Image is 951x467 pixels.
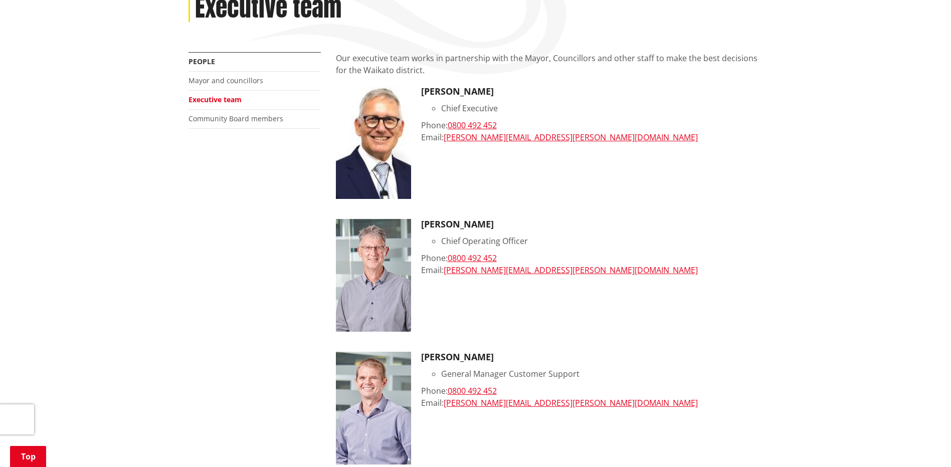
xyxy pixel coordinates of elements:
[336,352,411,464] img: Roger-MacCulloch-(2)
[421,86,763,97] h3: [PERSON_NAME]
[441,102,763,114] li: Chief Executive
[444,397,698,408] a: [PERSON_NAME][EMAIL_ADDRESS][PERSON_NAME][DOMAIN_NAME]
[336,86,411,199] img: CE Craig Hobbs
[188,57,215,66] a: People
[421,397,763,409] div: Email:
[188,76,263,85] a: Mayor and councillors
[441,235,763,247] li: Chief Operating Officer
[444,132,698,143] a: [PERSON_NAME][EMAIL_ADDRESS][PERSON_NAME][DOMAIN_NAME]
[336,219,411,332] img: Tony Whittaker
[421,252,763,264] div: Phone:
[421,219,763,230] h3: [PERSON_NAME]
[421,352,763,363] h3: [PERSON_NAME]
[421,385,763,397] div: Phone:
[444,265,698,276] a: [PERSON_NAME][EMAIL_ADDRESS][PERSON_NAME][DOMAIN_NAME]
[448,385,497,396] a: 0800 492 452
[905,425,941,461] iframe: Messenger Launcher
[448,253,497,264] a: 0800 492 452
[10,446,46,467] a: Top
[441,368,763,380] li: General Manager Customer Support
[421,131,763,143] div: Email:
[421,264,763,276] div: Email:
[421,119,763,131] div: Phone:
[448,120,497,131] a: 0800 492 452
[336,52,763,76] p: Our executive team works in partnership with the Mayor, Councillors and other staff to make the b...
[188,114,283,123] a: Community Board members
[188,95,242,104] a: Executive team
